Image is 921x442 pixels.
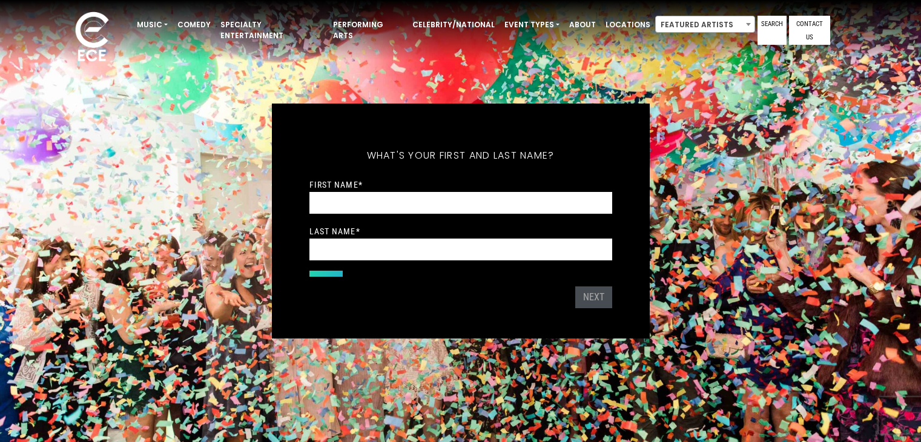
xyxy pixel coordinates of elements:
a: Search [758,16,787,45]
a: Specialty Entertainment [216,15,328,46]
label: First Name [309,179,363,190]
a: Comedy [173,15,216,35]
h5: What's your first and last name? [309,134,612,177]
img: ece_new_logo_whitev2-1.png [62,8,122,67]
a: Celebrity/National [408,15,500,35]
a: About [564,15,601,35]
span: Featured Artists [656,16,754,33]
a: Locations [601,15,655,35]
a: Music [132,15,173,35]
label: Last Name [309,226,360,237]
a: Event Types [500,15,564,35]
a: Contact Us [789,16,830,45]
span: Featured Artists [655,16,755,33]
a: Performing Arts [328,15,408,46]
